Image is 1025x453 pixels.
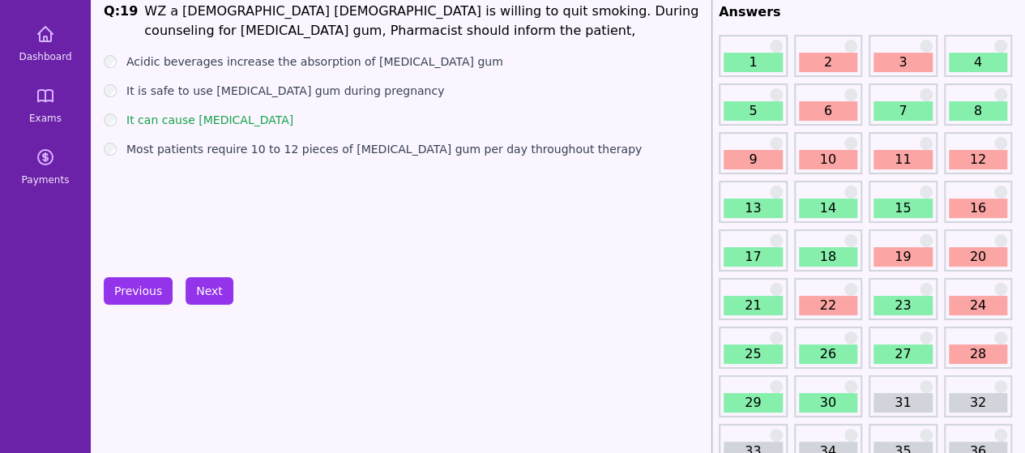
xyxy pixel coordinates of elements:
a: Payments [6,138,84,196]
a: 19 [873,247,933,267]
a: 7 [873,101,933,121]
a: 32 [949,393,1008,412]
label: Most patients require 10 to 12 pieces of [MEDICAL_DATA] gum per day throughout therapy [126,141,642,157]
a: 21 [724,296,783,315]
a: 24 [949,296,1008,315]
span: Exams [29,112,62,125]
h2: Answers [719,2,1012,22]
a: 18 [799,247,858,267]
a: 16 [949,199,1008,218]
a: Exams [6,76,84,135]
span: Dashboard [19,50,71,63]
a: 14 [799,199,858,218]
a: 29 [724,393,783,412]
a: 28 [949,344,1008,364]
a: 26 [799,344,858,364]
a: 2 [799,53,858,72]
a: 20 [949,247,1008,267]
a: 10 [799,150,858,169]
a: 13 [724,199,783,218]
a: 12 [949,150,1008,169]
li: WZ a [DEMOGRAPHIC_DATA] [DEMOGRAPHIC_DATA] is willing to quit smoking. During counseling for [MED... [144,2,705,41]
button: Next [186,277,233,305]
a: Dashboard [6,15,84,73]
a: 11 [873,150,933,169]
span: Payments [22,173,70,186]
a: 4 [949,53,1008,72]
a: 9 [724,150,783,169]
a: 6 [799,101,858,121]
a: 5 [724,101,783,121]
label: It is safe to use [MEDICAL_DATA] gum during pregnancy [126,83,444,99]
a: 1 [724,53,783,72]
a: 27 [873,344,933,364]
a: 3 [873,53,933,72]
a: 30 [799,393,858,412]
a: 8 [949,101,1008,121]
a: 31 [873,393,933,412]
h1: Q: 19 [104,2,138,41]
button: Previous [104,277,173,305]
a: 25 [724,344,783,364]
label: It can cause [MEDICAL_DATA] [126,112,293,128]
label: Acidic beverages increase the absorption of [MEDICAL_DATA] gum [126,53,503,70]
a: 23 [873,296,933,315]
a: 22 [799,296,858,315]
a: 15 [873,199,933,218]
a: 17 [724,247,783,267]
